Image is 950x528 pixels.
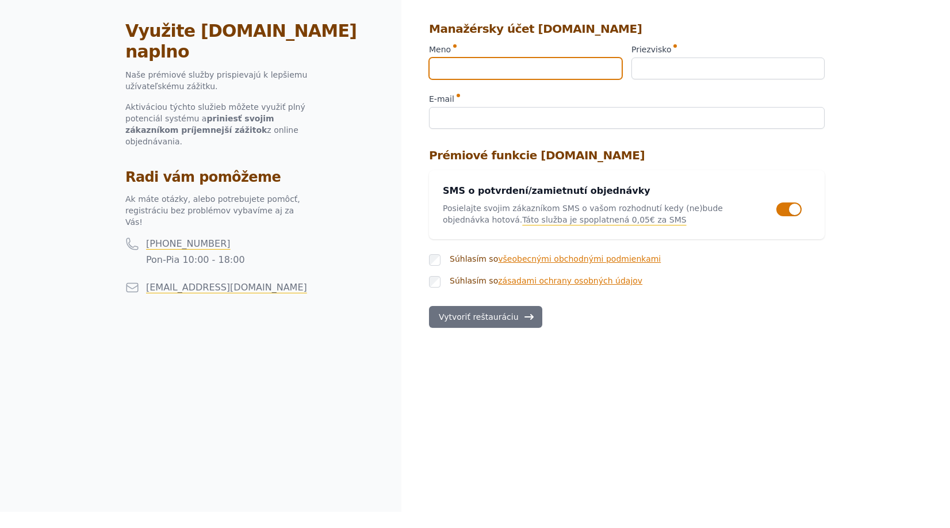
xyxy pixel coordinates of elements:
[450,275,642,288] label: Súhlasím so
[522,215,686,224] span: Táto služba je spoplatnená 0,05€ za SMS
[443,184,811,198] h3: SMS o potvrdení/zamietnutí objednávky
[125,69,309,92] p: Naše prémiové služby prispievajú k lepšiemu užívateľskému zážitku.
[450,253,661,266] label: Súhlasím so
[429,306,542,328] button: Vytvoriť reštauráciu
[146,253,245,267] p: Pon-Pia 10:00 - 18:00
[498,276,642,285] a: zásadami ochrany osobných údajov
[429,93,825,105] label: E-mail
[125,101,309,147] p: Aktiváciou týchto služieb môžete využiť plný potenciál systému a z online objednávania.
[429,147,825,163] h4: Prémiové funkcie [DOMAIN_NAME]
[429,21,825,37] h4: Manažérsky účet [DOMAIN_NAME]
[631,44,825,55] label: Priezvisko
[146,238,231,249] a: [PHONE_NUMBER]
[429,44,622,55] label: Meno
[443,202,763,225] p: Posielajte svojim zákazníkom SMS o vašom rozhodnutí kedy (ne)bude objednávka hotová.
[125,193,309,228] p: Ak máte otázky, alebo potrebujete pomôcť, registráciu bez problémov vybavíme aj za Vás!
[125,168,374,186] h2: Radi vám pomôžeme
[146,282,307,293] a: [EMAIL_ADDRESS][DOMAIN_NAME]
[498,254,661,263] a: všeobecnými obchodnými podmienkami
[125,21,374,62] h2: Využite [DOMAIN_NAME] naplno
